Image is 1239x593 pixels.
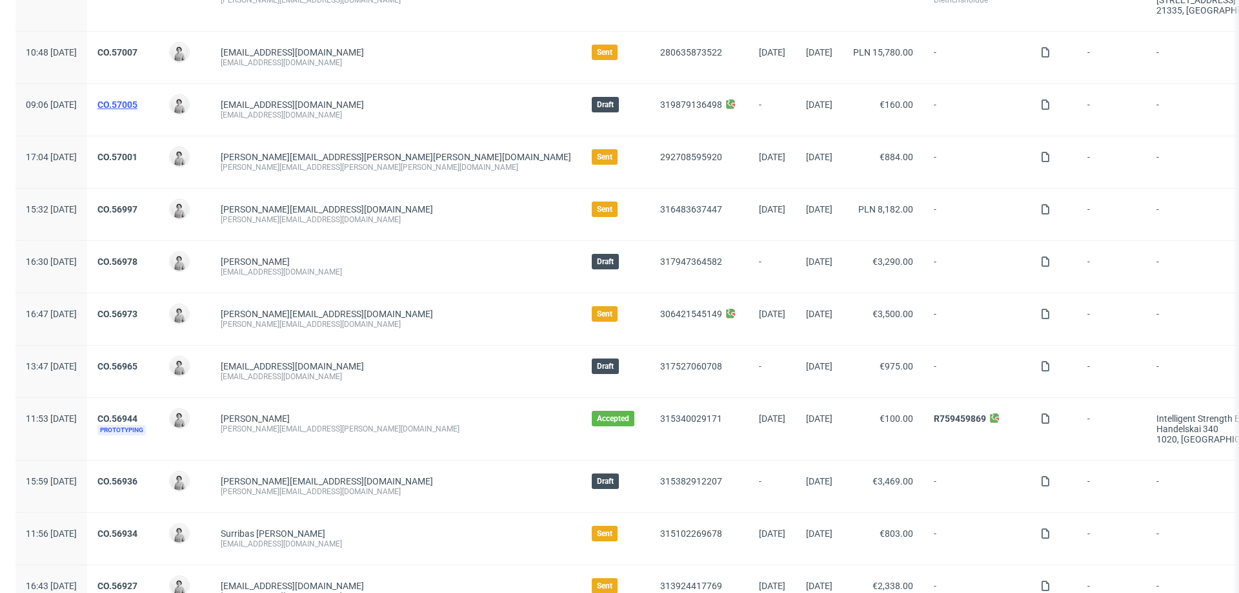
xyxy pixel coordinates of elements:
[221,256,290,267] a: [PERSON_NAME]
[26,47,77,57] span: 10:48 [DATE]
[858,204,913,214] span: PLN 8,182.00
[934,47,1020,68] span: -
[759,413,785,424] span: [DATE]
[221,319,571,329] div: [PERSON_NAME][EMAIL_ADDRESS][DOMAIN_NAME]
[660,361,722,371] a: 317527060708
[880,413,913,424] span: €100.00
[660,99,722,110] a: 319879136498
[1087,152,1136,172] span: -
[221,110,571,120] div: [EMAIL_ADDRESS][DOMAIN_NAME]
[1087,309,1136,329] span: -
[759,309,785,319] span: [DATE]
[806,309,832,319] span: [DATE]
[934,99,1020,120] span: -
[170,96,188,114] img: Dudek Mariola
[26,204,77,214] span: 15:32 [DATE]
[26,309,77,319] span: 16:47 [DATE]
[221,413,290,424] a: [PERSON_NAME]
[97,413,137,424] a: CO.56944
[806,413,832,424] span: [DATE]
[221,476,433,486] span: [PERSON_NAME][EMAIL_ADDRESS][DOMAIN_NAME]
[597,256,614,267] span: Draft
[170,357,188,375] img: Dudek Mariola
[97,256,137,267] a: CO.56978
[934,256,1020,277] span: -
[221,528,325,539] a: Surribas [PERSON_NAME]
[660,47,722,57] a: 280635873522
[759,256,785,277] span: -
[934,528,1020,549] span: -
[660,256,722,267] a: 317947364582
[221,361,364,371] span: [EMAIL_ADDRESS][DOMAIN_NAME]
[97,581,137,591] a: CO.56927
[26,581,77,591] span: 16:43 [DATE]
[759,99,785,120] span: -
[597,204,612,214] span: Sent
[1087,361,1136,382] span: -
[1087,99,1136,120] span: -
[934,309,1020,329] span: -
[221,486,571,497] div: [PERSON_NAME][EMAIL_ADDRESS][DOMAIN_NAME]
[597,152,612,162] span: Sent
[759,152,785,162] span: [DATE]
[880,152,913,162] span: €884.00
[1087,413,1136,444] span: -
[26,152,77,162] span: 17:04 [DATE]
[1087,476,1136,497] span: -
[26,361,77,371] span: 13:47 [DATE]
[170,200,188,218] img: Dudek Mariola
[97,361,137,371] a: CO.56965
[221,309,433,319] span: [PERSON_NAME][EMAIL_ADDRESS][DOMAIN_NAME]
[872,581,913,591] span: €2,338.00
[26,476,77,486] span: 15:59 [DATE]
[170,253,188,271] img: Dudek Mariola
[934,361,1020,382] span: -
[26,528,77,539] span: 11:56 [DATE]
[1087,256,1136,277] span: -
[221,204,433,214] span: [PERSON_NAME][EMAIL_ADDRESS][DOMAIN_NAME]
[660,528,722,539] a: 315102269678
[934,204,1020,225] span: -
[597,99,614,110] span: Draft
[880,361,913,371] span: €975.00
[934,152,1020,172] span: -
[806,256,832,267] span: [DATE]
[597,361,614,371] span: Draft
[880,528,913,539] span: €803.00
[170,43,188,61] img: Dudek Mariola
[597,476,614,486] span: Draft
[597,413,629,424] span: Accepted
[26,256,77,267] span: 16:30 [DATE]
[660,309,722,319] a: 306421545149
[806,47,832,57] span: [DATE]
[660,581,722,591] a: 313924417769
[806,152,832,162] span: [DATE]
[934,476,1020,497] span: -
[759,581,785,591] span: [DATE]
[597,581,612,591] span: Sent
[806,204,832,214] span: [DATE]
[221,214,571,225] div: [PERSON_NAME][EMAIL_ADDRESS][DOMAIN_NAME]
[853,47,913,57] span: PLN 15,780.00
[221,267,571,277] div: [EMAIL_ADDRESS][DOMAIN_NAME]
[221,162,571,172] div: [PERSON_NAME][EMAIL_ADDRESS][PERSON_NAME][PERSON_NAME][DOMAIN_NAME]
[170,305,188,323] img: Dudek Mariola
[1087,528,1136,549] span: -
[221,152,571,162] span: [PERSON_NAME][EMAIL_ADDRESS][PERSON_NAME][PERSON_NAME][DOMAIN_NAME]
[221,99,364,110] span: [EMAIL_ADDRESS][DOMAIN_NAME]
[660,476,722,486] a: 315382912207
[759,476,785,497] span: -
[170,525,188,543] img: Dudek Mariola
[660,204,722,214] a: 316483637447
[759,361,785,382] span: -
[26,413,77,424] span: 11:53 [DATE]
[97,99,137,110] a: CO.57005
[806,361,832,371] span: [DATE]
[759,528,785,539] span: [DATE]
[221,581,364,591] span: [EMAIL_ADDRESS][DOMAIN_NAME]
[97,476,137,486] a: CO.56936
[97,152,137,162] a: CO.57001
[597,528,612,539] span: Sent
[221,371,571,382] div: [EMAIL_ADDRESS][DOMAIN_NAME]
[26,99,77,110] span: 09:06 [DATE]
